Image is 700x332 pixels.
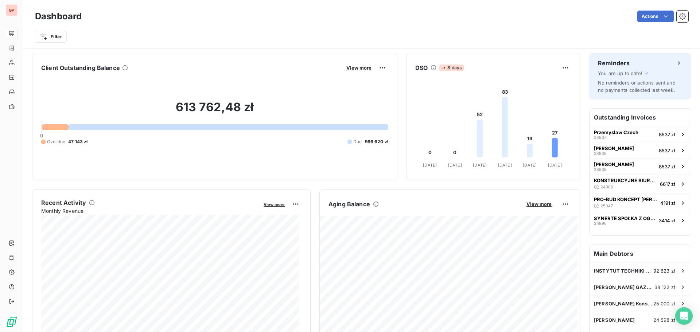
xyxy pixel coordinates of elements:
span: Due [353,138,362,145]
span: 6617 zł [660,181,675,187]
img: Logo LeanPay [6,316,17,328]
span: 4191 zł [660,200,675,206]
span: 47 143 zł [68,138,87,145]
span: 38 122 zł [654,284,675,290]
button: Filter [35,31,67,43]
button: [PERSON_NAME]248388537 zł [590,142,691,158]
button: [PERSON_NAME]248398537 zł [590,158,691,174]
h6: Recent Activity [41,198,86,207]
span: 566 620 zł [365,138,389,145]
h6: Aging Balance [328,200,370,208]
span: [PERSON_NAME] GAZOPROJEKT SPÓŁKA AKCYJNA [594,284,654,290]
span: 8 days [439,65,464,71]
h6: DSO [415,63,428,72]
span: 24996 [594,221,607,226]
tspan: [DATE] [523,163,537,168]
span: 92 623 zł [653,268,675,274]
span: [PERSON_NAME] Konstrukcje stalowe [594,301,653,306]
span: 24838 [594,151,607,156]
span: Overdue [47,138,65,145]
tspan: [DATE] [448,163,462,168]
h2: 613 762,48 zł [41,100,388,122]
tspan: [DATE] [423,163,437,168]
button: View more [344,65,374,71]
span: 25 000 zł [653,301,675,306]
button: PRO-BUD KONCEPT [PERSON_NAME]250474191 zł [590,193,691,212]
div: GP [6,4,17,16]
span: 24839 [594,167,607,172]
button: Przemysław Czech248378537 zł [590,126,691,142]
span: PRO-BUD KONCEPT [PERSON_NAME] [594,196,657,202]
tspan: [DATE] [548,163,562,168]
span: 24837 [594,135,606,140]
h6: Outstanding Invoices [590,109,691,126]
span: [PERSON_NAME] [594,145,634,151]
tspan: [DATE] [473,163,487,168]
span: You are up to date! [598,70,642,76]
span: SYNERTE SPÓŁKA Z OGRANICZONĄ ODPOWIEDZIALNOŚCIĄ [594,215,656,221]
h6: Main Debtors [590,245,691,262]
span: View more [346,65,372,71]
button: Actions [637,11,674,22]
button: View more [261,201,287,207]
span: 3414 zł [659,218,675,223]
span: [PERSON_NAME] [594,161,634,167]
button: KONSTRUKCYJNE BIURO PROJEKTOWE [PERSON_NAME] SPÓŁKA Z OGRANICZONĄ ODPOWIEDZIALNOŚCIĄ249066617 zł [590,174,691,193]
button: SYNERTE SPÓŁKA Z OGRANICZONĄ ODPOWIEDZIALNOŚCIĄ249963414 zł [590,212,691,228]
span: 0 [40,133,43,138]
span: Monthly Revenue [41,207,258,215]
span: 24906 [600,185,613,189]
span: View more [526,201,552,207]
span: View more [264,202,285,207]
h6: Reminders [598,59,630,67]
tspan: [DATE] [498,163,512,168]
span: KONSTRUKCYJNE BIURO PROJEKTOWE [PERSON_NAME] SPÓŁKA Z OGRANICZONĄ ODPOWIEDZIALNOŚCIĄ [594,177,657,183]
span: 24 598 zł [653,317,675,323]
button: View more [524,201,554,207]
span: Przemysław Czech [594,129,638,135]
span: 8537 zł [659,164,675,169]
div: Open Intercom Messenger [675,307,693,325]
span: INSTYTUT TECHNIKI BUDOWLANEJ [594,268,653,274]
span: [PERSON_NAME] [594,317,635,323]
span: 8537 zł [659,132,675,137]
h6: Client Outstanding Balance [41,63,120,72]
span: 25047 [600,204,613,208]
h3: Dashboard [35,10,82,23]
span: No reminders or actions sent and no payments collected last week. [598,80,676,93]
span: 8537 zł [659,148,675,153]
